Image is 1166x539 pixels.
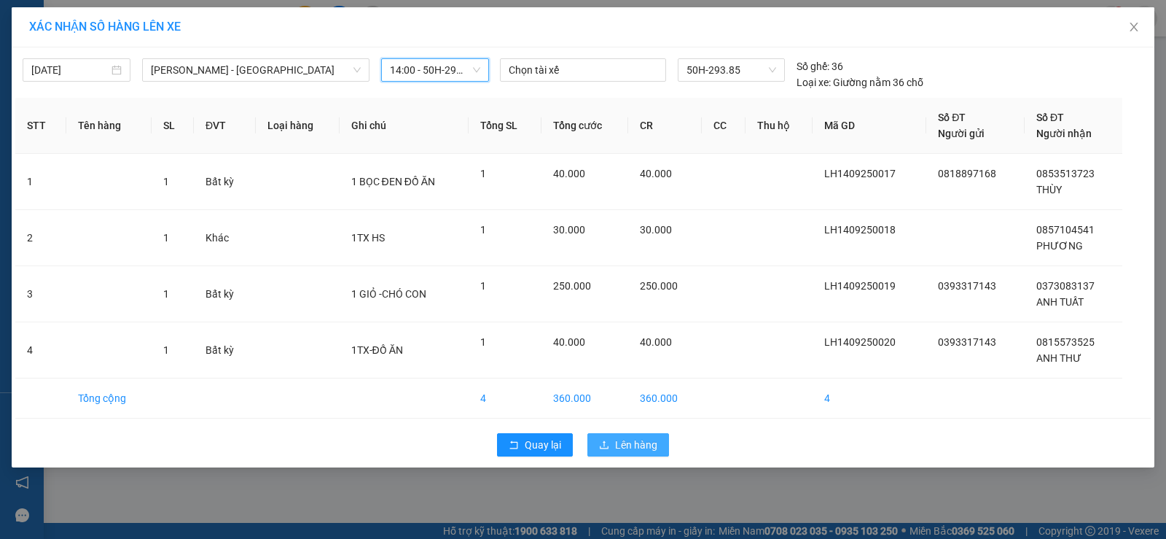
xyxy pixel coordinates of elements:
span: 0393317143 [938,280,996,292]
span: XÁC NHẬN SỐ HÀNG LÊN XE [29,20,181,34]
button: Close [1114,7,1154,48]
span: 1 [480,336,486,348]
td: Bất kỳ [194,154,256,210]
span: PHƯƠNG [1036,240,1083,252]
span: 14:00 - 50H-293.85 [390,59,480,81]
th: Thu hộ [746,98,813,154]
span: upload [599,440,609,451]
span: LH1409250018 [824,224,896,236]
td: 2 [15,210,66,266]
th: SL [152,98,194,154]
span: 0857104541 [1036,224,1095,236]
span: 250.000 [553,280,591,292]
span: THÙY [1036,184,1062,195]
button: uploadLên hàng [587,433,669,457]
th: Mã GD [813,98,926,154]
th: ĐVT [194,98,256,154]
span: Lên hàng [615,437,657,453]
span: 1 [163,176,169,187]
span: LH1409250020 [824,336,896,348]
td: 3 [15,266,66,322]
span: 50H-293.85 [686,59,776,81]
span: 0818897168 [938,168,996,179]
span: Số ghế: [797,58,829,74]
span: Người gửi [938,128,985,139]
span: 1 [480,168,486,179]
span: Số ĐT [1036,112,1064,123]
span: 0815573525 [1036,336,1095,348]
th: STT [15,98,66,154]
td: 360.000 [628,379,702,419]
span: 40.000 [553,336,585,348]
button: rollbackQuay lại [497,433,573,457]
span: Quay lại [525,437,561,453]
span: 30.000 [553,224,585,236]
input: 14/09/2025 [31,62,109,78]
span: rollback [509,440,519,451]
th: Loại hàng [256,98,339,154]
span: 0373083137 [1036,280,1095,292]
span: 1 [163,344,169,356]
td: 4 [15,322,66,379]
span: 1 GIỎ -CHÓ CON [351,288,426,300]
span: ANH TUẤT [1036,296,1084,308]
span: 0853513723 [1036,168,1095,179]
span: 250.000 [640,280,678,292]
th: Ghi chú [340,98,469,154]
td: 4 [813,379,926,419]
td: 1 [15,154,66,210]
span: 40.000 [640,168,672,179]
span: 1 [163,288,169,300]
span: LH1409250019 [824,280,896,292]
span: ANH THƯ [1036,352,1081,364]
th: Tổng cước [541,98,628,154]
th: CR [628,98,702,154]
span: 0393317143 [938,336,996,348]
span: Phan Rí - Sài Gòn [151,59,361,81]
span: LH1409250017 [824,168,896,179]
div: Giường nằm 36 chỗ [797,74,923,90]
span: Người nhận [1036,128,1092,139]
span: Loại xe: [797,74,831,90]
span: 1TX HS [351,232,385,244]
span: 1 [480,224,486,236]
span: 1 [163,232,169,244]
th: Tên hàng [66,98,152,154]
td: Bất kỳ [194,322,256,379]
span: down [353,66,361,74]
span: close [1128,21,1140,33]
span: Số ĐT [938,112,966,123]
span: 40.000 [553,168,585,179]
td: 4 [469,379,541,419]
td: 360.000 [541,379,628,419]
td: Bất kỳ [194,266,256,322]
th: CC [702,98,746,154]
span: 1TX-ĐỒ ĂN [351,344,403,356]
div: 36 [797,58,843,74]
td: Khác [194,210,256,266]
span: 1 [480,280,486,292]
span: 40.000 [640,336,672,348]
td: Tổng cộng [66,379,152,419]
th: Tổng SL [469,98,541,154]
span: 1 BỌC ĐEN ĐỒ ĂN [351,176,436,187]
span: 30.000 [640,224,672,236]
